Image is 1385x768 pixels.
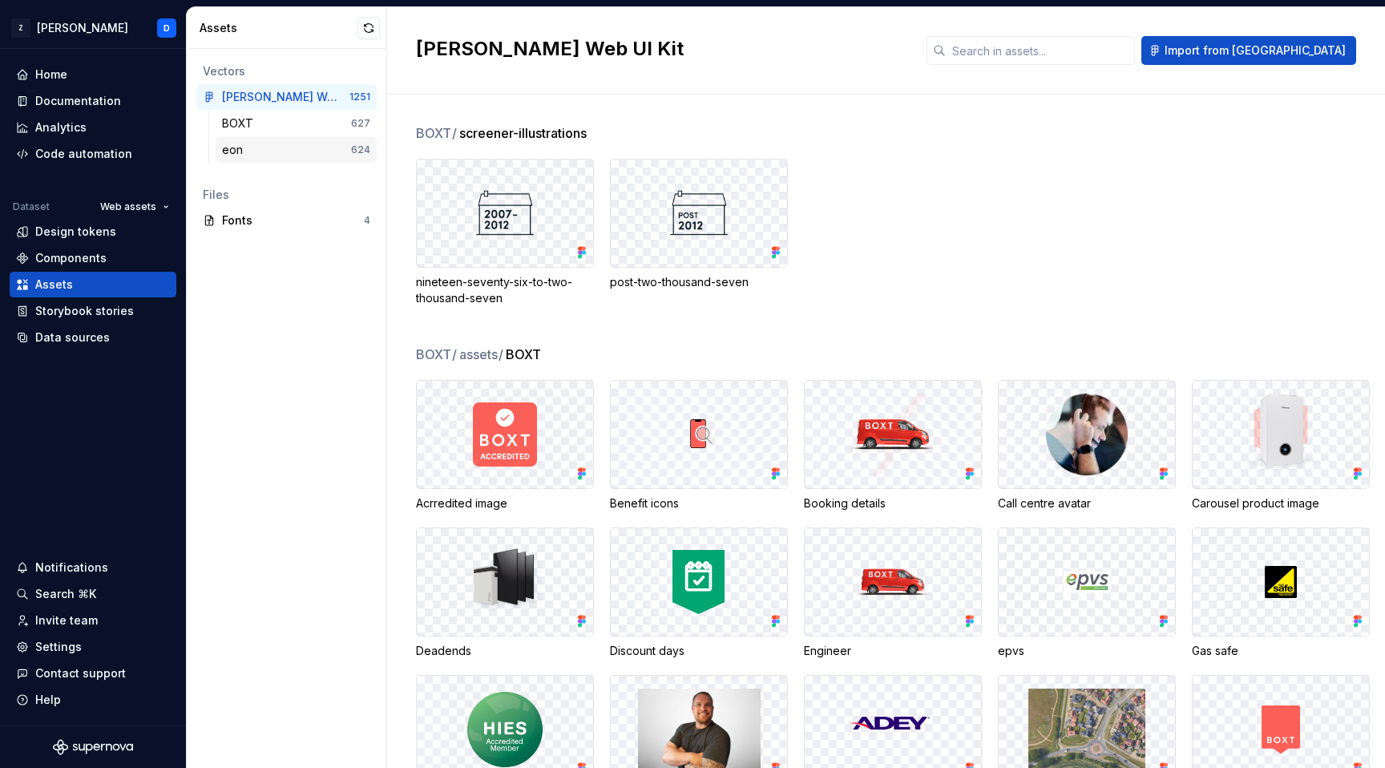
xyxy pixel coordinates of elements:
[998,643,1176,659] div: epvs
[164,22,170,34] div: D
[1192,643,1370,659] div: Gas safe
[10,661,176,686] button: Contact support
[35,277,73,293] div: Assets
[35,560,108,576] div: Notifications
[804,643,982,659] div: Engineer
[35,665,126,681] div: Contact support
[610,643,788,659] div: Discount days
[804,495,982,511] div: Booking details
[196,208,377,233] a: Fonts4
[203,63,370,79] div: Vectors
[10,687,176,713] button: Help
[10,272,176,297] a: Assets
[10,634,176,660] a: Settings
[11,18,30,38] div: Z
[1165,42,1346,59] span: Import from [GEOGRAPHIC_DATA]
[351,143,370,156] div: 624
[10,62,176,87] a: Home
[93,196,176,218] button: Web assets
[10,245,176,271] a: Components
[10,219,176,245] a: Design tokens
[35,612,98,629] div: Invite team
[1192,495,1370,511] div: Carousel product image
[222,142,249,158] div: eon
[222,115,260,131] div: BOXT
[35,93,121,109] div: Documentation
[946,36,1135,65] input: Search in assets...
[416,345,458,364] span: BOXT
[10,608,176,633] a: Invite team
[10,298,176,324] a: Storybook stories
[416,643,594,659] div: Deadends
[35,224,116,240] div: Design tokens
[1141,36,1356,65] button: Import from [GEOGRAPHIC_DATA]
[35,303,134,319] div: Storybook stories
[998,495,1176,511] div: Call centre avatar
[459,123,587,143] span: screener-illustrations
[216,137,377,163] a: eon624
[416,123,458,143] span: BOXT
[35,692,61,708] div: Help
[10,581,176,607] button: Search ⌘K
[216,111,377,136] a: BOXT627
[452,346,457,362] span: /
[452,125,457,141] span: /
[10,141,176,167] a: Code automation
[35,329,110,346] div: Data sources
[10,88,176,114] a: Documentation
[499,346,503,362] span: /
[100,200,156,213] span: Web assets
[222,212,364,228] div: Fonts
[196,84,377,110] a: [PERSON_NAME] Web UI Kit1251
[364,214,370,227] div: 4
[200,20,357,36] div: Assets
[416,495,594,511] div: Acrredited image
[3,10,183,45] button: Z[PERSON_NAME]D
[10,115,176,140] a: Analytics
[37,20,128,36] div: [PERSON_NAME]
[610,274,788,290] div: post-two-thousand-seven
[13,200,50,213] div: Dataset
[222,89,341,105] div: [PERSON_NAME] Web UI Kit
[35,586,96,602] div: Search ⌘K
[35,639,82,655] div: Settings
[10,325,176,350] a: Data sources
[416,274,594,306] div: nineteen-seventy-six-to-two-thousand-seven
[35,250,107,266] div: Components
[610,495,788,511] div: Benefit icons
[203,187,370,203] div: Files
[349,91,370,103] div: 1251
[35,146,132,162] div: Code automation
[35,67,67,83] div: Home
[416,36,907,62] h2: [PERSON_NAME] Web UI Kit
[35,119,87,135] div: Analytics
[53,739,133,755] svg: Supernova Logo
[10,555,176,580] button: Notifications
[459,345,504,364] span: assets
[506,345,541,364] span: BOXT
[351,117,370,130] div: 627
